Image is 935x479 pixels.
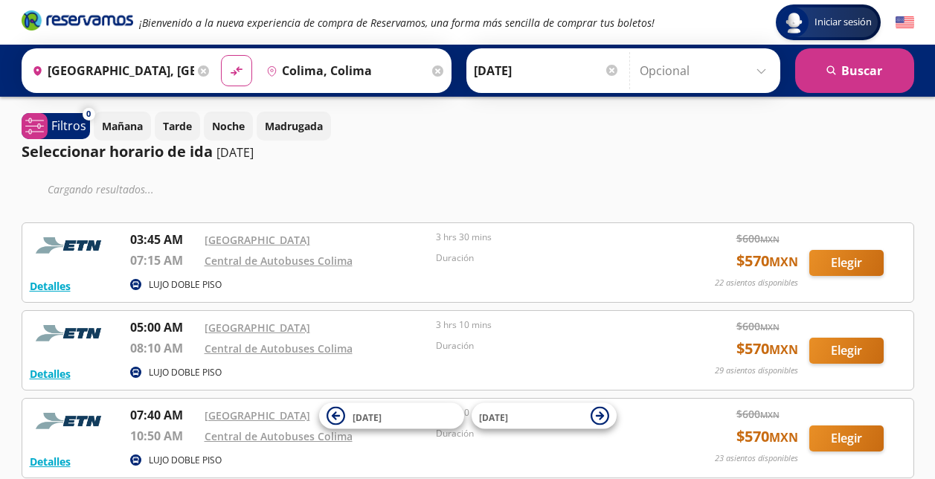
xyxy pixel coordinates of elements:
p: 29 asientos disponibles [715,364,798,377]
button: Madrugada [257,112,331,141]
small: MXN [769,341,798,358]
span: [DATE] [353,411,382,423]
p: Duración [436,339,661,353]
button: Elegir [809,250,884,276]
button: [DATE] [319,403,464,429]
button: Elegir [809,338,884,364]
img: RESERVAMOS [30,231,112,260]
a: Central de Autobuses Colima [205,429,353,443]
p: Filtros [51,117,86,135]
span: $ 570 [736,425,798,448]
a: [GEOGRAPHIC_DATA] [205,233,310,247]
p: Duración [436,427,661,440]
small: MXN [760,321,780,332]
p: 03:45 AM [130,231,197,248]
i: Brand Logo [22,9,133,31]
small: MXN [769,254,798,270]
span: $ 570 [736,250,798,272]
a: Central de Autobuses Colima [205,341,353,356]
button: 0Filtros [22,113,90,139]
span: $ 600 [736,231,780,246]
em: Cargando resultados ... [48,182,154,196]
a: [GEOGRAPHIC_DATA] [205,408,310,422]
p: Noche [212,118,245,134]
input: Buscar Origen [26,52,194,89]
a: Central de Autobuses Colima [205,254,353,268]
p: [DATE] [216,144,254,161]
p: Duración [436,251,661,265]
p: 07:15 AM [130,251,197,269]
span: $ 570 [736,338,798,360]
input: Buscar Destino [260,52,428,89]
p: Madrugada [265,118,323,134]
img: RESERVAMOS [30,406,112,436]
p: Seleccionar horario de ida [22,141,213,163]
a: [GEOGRAPHIC_DATA] [205,321,310,335]
button: Buscar [795,48,914,93]
p: LUJO DOBLE PISO [149,278,222,292]
p: 3 hrs 10 mins [436,318,661,332]
button: Detalles [30,454,71,469]
span: 0 [86,108,91,120]
input: Elegir Fecha [474,52,620,89]
small: MXN [760,409,780,420]
button: Detalles [30,278,71,294]
span: $ 600 [736,406,780,422]
small: MXN [760,234,780,245]
span: [DATE] [479,411,508,423]
p: 07:40 AM [130,406,197,424]
p: 08:10 AM [130,339,197,357]
span: $ 600 [736,318,780,334]
p: LUJO DOBLE PISO [149,454,222,467]
p: 3 hrs 30 mins [436,231,661,244]
p: 22 asientos disponibles [715,277,798,289]
button: Detalles [30,366,71,382]
span: Iniciar sesión [809,15,878,30]
p: 10:50 AM [130,427,197,445]
input: Opcional [640,52,773,89]
button: Noche [204,112,253,141]
em: ¡Bienvenido a la nueva experiencia de compra de Reservamos, una forma más sencilla de comprar tus... [139,16,655,30]
p: 05:00 AM [130,318,197,336]
small: MXN [769,429,798,446]
button: Elegir [809,425,884,451]
button: Mañana [94,112,151,141]
button: Tarde [155,112,200,141]
p: 23 asientos disponibles [715,452,798,465]
p: LUJO DOBLE PISO [149,366,222,379]
p: Mañana [102,118,143,134]
button: [DATE] [472,403,617,429]
img: RESERVAMOS [30,318,112,348]
p: Tarde [163,118,192,134]
button: English [896,13,914,32]
a: Brand Logo [22,9,133,36]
